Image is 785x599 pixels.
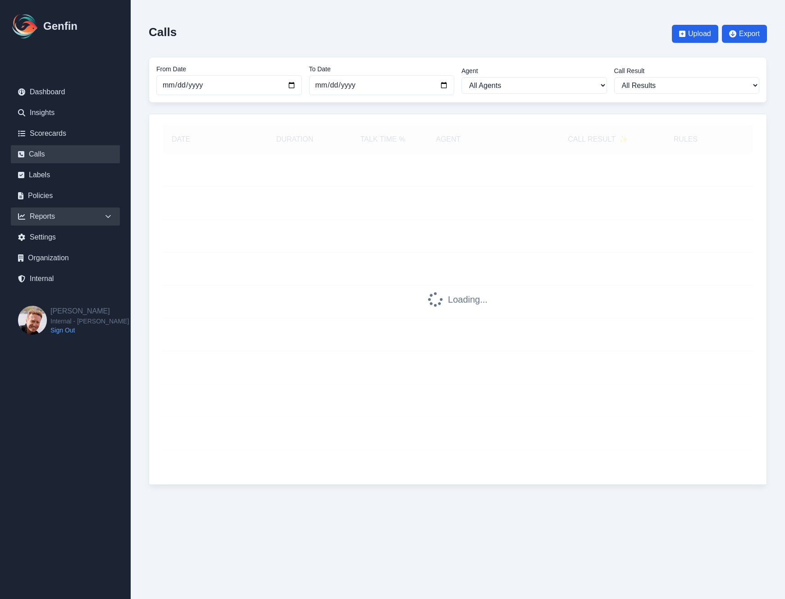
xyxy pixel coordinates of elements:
[11,83,120,101] a: Dashboard
[260,134,329,145] h5: Duration
[172,134,242,145] h5: Date
[11,12,40,41] img: Logo
[149,25,177,39] h2: Calls
[688,28,711,39] span: Upload
[722,25,767,43] button: Export
[18,306,47,335] img: Brian Dunagan
[309,65,455,74] label: To Date
[739,28,760,39] span: Export
[43,19,78,33] h1: Genfin
[50,317,129,326] span: Internal - [PERSON_NAME]
[436,134,461,145] h5: Agent
[461,66,607,75] label: Agent
[11,124,120,143] a: Scorecards
[50,306,129,317] h2: [PERSON_NAME]
[50,326,129,335] a: Sign Out
[11,270,120,288] a: Internal
[672,25,718,43] button: Upload
[614,66,760,75] label: Call Result
[11,104,120,122] a: Insights
[674,134,698,145] h5: Rules
[619,134,628,145] span: ✨
[11,145,120,163] a: Calls
[11,187,120,205] a: Policies
[11,207,120,226] div: Reports
[11,228,120,246] a: Settings
[156,65,302,74] label: From Date
[11,249,120,267] a: Organization
[348,134,418,145] h5: Talk Time %
[11,166,120,184] a: Labels
[568,134,628,145] h5: Call Result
